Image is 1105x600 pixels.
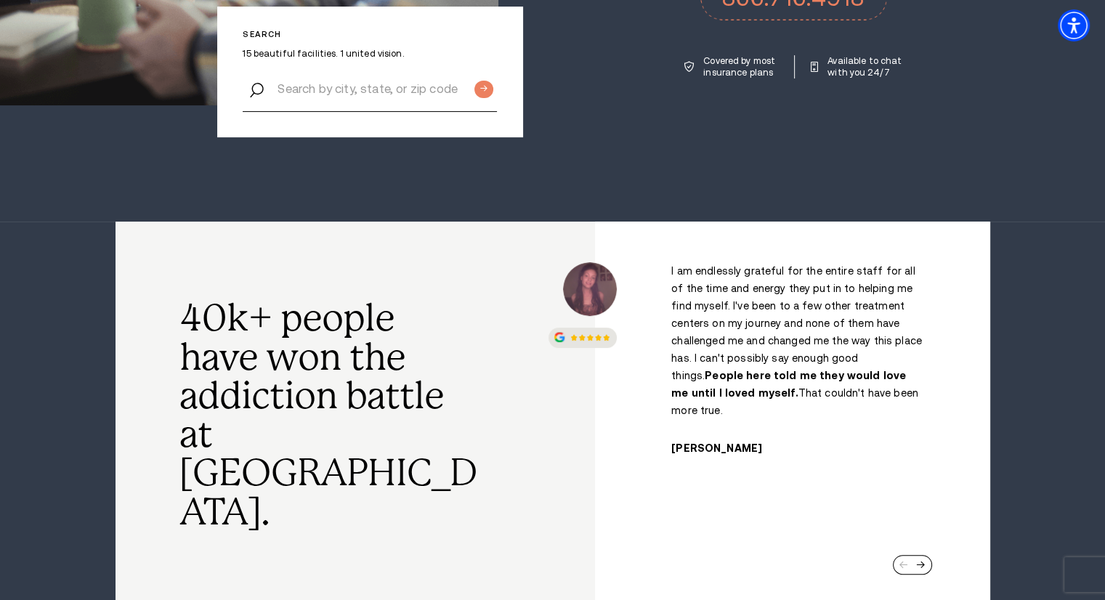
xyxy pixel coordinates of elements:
p: Search [243,30,497,39]
p: I am endlessly grateful for the entire staff for all of the time and energy they put in to helpin... [671,262,926,419]
a: Available to chat with you 24/7 [810,55,903,78]
iframe: LiveChat chat widget [820,81,1105,600]
p: Covered by most insurance plans [703,55,779,78]
input: Search by city, state, or zip code [243,65,497,112]
cite: [PERSON_NAME] [671,442,762,454]
a: Covered by most insurance plans [684,55,779,78]
div: Accessibility Menu [1058,9,1090,41]
strong: People here told me they would love me until I loved myself. [671,370,906,399]
input: Submit button [474,81,493,98]
div: / [618,262,967,454]
p: Available to chat with you 24/7 [827,55,903,78]
h2: 40k+ people have won the addiction battle at [GEOGRAPHIC_DATA]. [179,299,479,531]
p: 15 beautiful facilities. 1 united vision. [243,48,497,60]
